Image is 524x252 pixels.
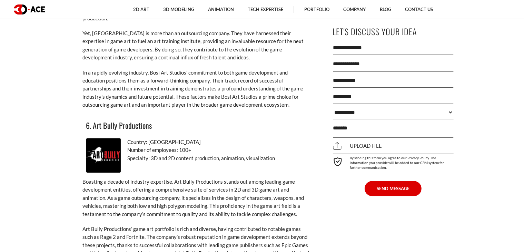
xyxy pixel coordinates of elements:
[333,143,382,149] span: Upload file
[333,24,454,39] p: Let's Discuss Your Idea
[83,69,310,109] p: In a rapidly evolving industry, Bosi Art Studios’ commitment to both game development and educati...
[83,178,310,218] p: Boasting a decade of industry expertise, Art Bully Productions stands out among leading game deve...
[86,119,307,131] h3: 6. Art Bully Productions
[365,181,422,196] button: SEND MESSAGE
[86,138,121,173] img: Art Bully Productions logo
[83,29,310,62] p: Yet, [GEOGRAPHIC_DATA] is more than an outsourcing company. They have harnessed their expertise i...
[86,138,307,162] p: Country: [GEOGRAPHIC_DATA] Number of employees: 100+ Specialty: 3D and 2D content production, ani...
[333,153,454,170] div: By sending this form you agree to our Privacy Policy. The information you provide will be added t...
[14,4,45,14] img: logo dark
